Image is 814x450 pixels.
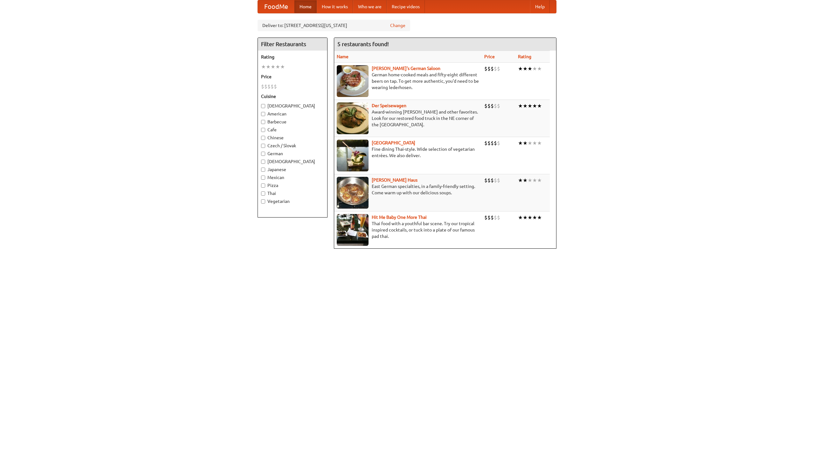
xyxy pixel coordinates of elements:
li: $ [491,102,494,109]
p: German home-cooked meals and fifty-eight different beers on tap. To get more authentic, you'd nee... [337,72,479,91]
li: $ [487,140,491,147]
input: German [261,152,265,156]
a: Hit Me Baby One More Thai [372,215,427,220]
li: ★ [537,102,542,109]
li: ★ [528,140,532,147]
li: $ [487,214,491,221]
input: Japanese [261,168,265,172]
a: Rating [518,54,531,59]
li: $ [484,177,487,184]
label: Japanese [261,166,324,173]
input: [DEMOGRAPHIC_DATA] [261,104,265,108]
li: ★ [518,102,523,109]
li: $ [494,177,497,184]
li: ★ [528,214,532,221]
li: ★ [280,63,285,70]
h5: Price [261,73,324,80]
img: babythai.jpg [337,214,369,246]
li: ★ [528,177,532,184]
p: Thai food with a youthful bar scene. Try our tropical inspired cocktails, or tuck into a plate of... [337,220,479,239]
a: FoodMe [258,0,294,13]
img: speisewagen.jpg [337,102,369,134]
li: $ [494,140,497,147]
li: $ [484,214,487,221]
li: $ [267,83,271,90]
li: ★ [523,102,528,109]
label: Vegetarian [261,198,324,204]
li: $ [491,214,494,221]
li: $ [484,140,487,147]
div: Deliver to: [STREET_ADDRESS][US_STATE] [258,20,410,31]
li: ★ [528,65,532,72]
li: $ [487,177,491,184]
li: ★ [537,65,542,72]
a: [PERSON_NAME] Haus [372,177,417,183]
img: satay.jpg [337,140,369,171]
li: $ [494,102,497,109]
label: German [261,150,324,157]
li: ★ [537,140,542,147]
label: Czech / Slovak [261,142,324,149]
p: East German specialties, in a family-friendly setting. Come warm up with our delicious soups. [337,183,479,196]
label: [DEMOGRAPHIC_DATA] [261,103,324,109]
li: $ [487,65,491,72]
label: Cafe [261,127,324,133]
li: $ [491,177,494,184]
li: ★ [532,177,537,184]
label: [DEMOGRAPHIC_DATA] [261,158,324,165]
li: $ [261,83,264,90]
label: American [261,111,324,117]
li: $ [497,102,500,109]
li: ★ [518,214,523,221]
ng-pluralize: 5 restaurants found! [337,41,389,47]
li: ★ [532,102,537,109]
li: $ [274,83,277,90]
input: [DEMOGRAPHIC_DATA] [261,160,265,164]
li: ★ [518,177,523,184]
b: Der Speisewagen [372,103,406,108]
li: ★ [518,65,523,72]
li: ★ [266,63,271,70]
input: Pizza [261,183,265,188]
label: Mexican [261,174,324,181]
li: $ [497,140,500,147]
li: $ [271,83,274,90]
input: Barbecue [261,120,265,124]
p: Fine dining Thai-style. Wide selection of vegetarian entrées. We also deliver. [337,146,479,159]
li: ★ [537,214,542,221]
a: [PERSON_NAME]'s German Saloon [372,66,440,71]
input: Czech / Slovak [261,144,265,148]
input: Thai [261,191,265,196]
img: kohlhaus.jpg [337,177,369,209]
li: $ [484,102,487,109]
li: $ [484,65,487,72]
label: Barbecue [261,119,324,125]
li: $ [494,214,497,221]
li: ★ [518,140,523,147]
li: ★ [523,214,528,221]
li: $ [491,65,494,72]
li: $ [264,83,267,90]
a: Change [390,22,405,29]
li: $ [491,140,494,147]
p: Award-winning [PERSON_NAME] and other favorites. Look for our restored food truck in the NE corne... [337,109,479,128]
li: ★ [261,63,266,70]
li: $ [497,177,500,184]
li: $ [497,214,500,221]
li: ★ [275,63,280,70]
input: Vegetarian [261,199,265,204]
li: ★ [523,140,528,147]
a: [GEOGRAPHIC_DATA] [372,140,415,145]
input: Cafe [261,128,265,132]
label: Chinese [261,135,324,141]
label: Thai [261,190,324,197]
a: Recipe videos [387,0,425,13]
li: ★ [271,63,275,70]
input: American [261,112,265,116]
input: Mexican [261,176,265,180]
li: ★ [532,214,537,221]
